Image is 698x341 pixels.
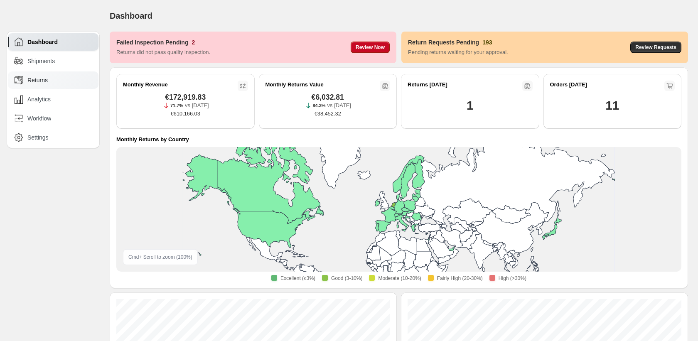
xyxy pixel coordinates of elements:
[312,103,325,108] span: 84.3%
[356,44,385,51] span: Review Now
[351,42,390,53] button: Review Now
[315,110,341,118] span: €38,452.32
[635,44,676,51] span: Review Requests
[331,275,362,282] span: Good (3-10%)
[27,133,49,142] span: Settings
[265,81,324,89] h2: Monthly Returns Value
[630,42,681,53] button: Review Requests
[550,81,587,89] h2: Orders [DATE]
[408,48,508,56] p: Pending returns waiting for your approval.
[467,97,473,114] h1: 1
[437,275,483,282] span: Fairly High (20-30%)
[327,101,351,110] p: vs [DATE]
[27,38,58,46] span: Dashboard
[192,38,195,47] h3: 2
[408,38,479,47] h3: Return Requests Pending
[165,93,206,101] span: €172,919.83
[605,97,619,114] h1: 11
[27,76,48,84] span: Returns
[185,101,209,110] p: vs [DATE]
[116,135,189,144] h4: Monthly Returns by Country
[482,38,492,47] h3: 193
[27,114,51,123] span: Workflow
[171,110,200,118] span: €610,166.03
[170,103,183,108] span: 71.7%
[408,81,447,89] h2: Returns [DATE]
[110,11,152,20] span: Dashboard
[116,38,188,47] h3: Failed Inspection Pending
[280,275,315,282] span: Excellent (≤3%)
[312,93,344,101] span: €6,032.81
[499,275,526,282] span: High (>30%)
[123,81,168,89] h2: Monthly Revenue
[116,48,210,56] p: Returns did not pass quality inspection.
[27,95,51,103] span: Analytics
[378,275,421,282] span: Moderate (10-20%)
[123,249,198,265] div: Cmd + Scroll to zoom ( 100 %)
[27,57,55,65] span: Shipments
